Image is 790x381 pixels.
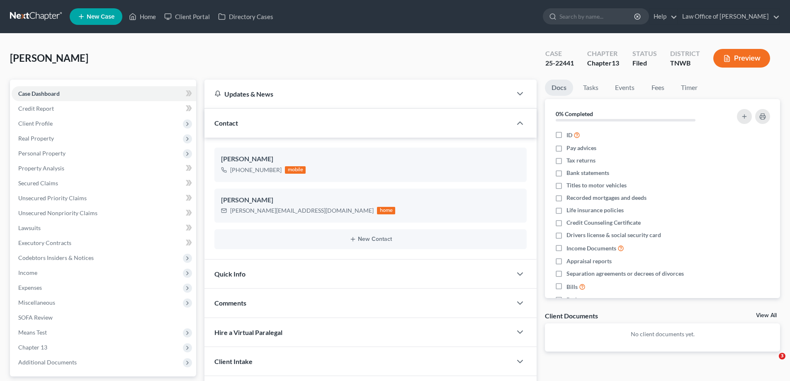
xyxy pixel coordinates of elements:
div: TNWB [670,58,700,68]
div: Case [545,49,574,58]
div: [PHONE_NUMBER] [230,166,282,174]
div: Status [632,49,657,58]
a: Docs [545,80,573,96]
div: District [670,49,700,58]
a: SOFA Review [12,310,196,325]
span: Income [18,269,37,276]
span: Miscellaneous [18,299,55,306]
span: Life insurance policies [566,206,624,214]
span: Tax returns [566,156,596,165]
a: Lawsuits [12,221,196,235]
a: Law Office of [PERSON_NAME] [678,9,780,24]
div: home [377,207,395,214]
div: Filed [632,58,657,68]
span: SOFA Review [18,314,53,321]
span: Unsecured Priority Claims [18,194,87,201]
a: Directory Cases [214,9,277,24]
span: Credit Report [18,105,54,112]
div: Chapter [587,49,619,58]
span: Unsecured Nonpriority Claims [18,209,97,216]
span: Recorded mortgages and deeds [566,194,647,202]
span: Bank statements [566,169,609,177]
a: Unsecured Priority Claims [12,191,196,206]
span: Executory Contracts [18,239,71,246]
span: Bills [566,283,578,291]
input: Search by name... [559,9,635,24]
a: Credit Report [12,101,196,116]
a: Timer [674,80,704,96]
span: New Case [87,14,114,20]
span: Drivers license & social security card [566,231,661,239]
span: [PERSON_NAME] [10,52,88,64]
span: Expenses [18,284,42,291]
a: View All [756,313,777,318]
div: 25-22441 [545,58,574,68]
span: Retirement account statements [566,296,647,304]
button: Preview [713,49,770,68]
a: Help [649,9,677,24]
div: Updates & News [214,90,502,98]
strong: 0% Completed [556,110,593,117]
span: Quick Info [214,270,246,278]
span: Chapter 13 [18,344,47,351]
a: Fees [644,80,671,96]
div: [PERSON_NAME] [221,154,520,164]
span: Property Analysis [18,165,64,172]
span: Appraisal reports [566,257,612,265]
span: Client Profile [18,120,53,127]
span: Codebtors Insiders & Notices [18,254,94,261]
a: Client Portal [160,9,214,24]
span: Credit Counseling Certificate [566,218,641,227]
span: Case Dashboard [18,90,60,97]
iframe: Intercom live chat [762,353,782,373]
span: Secured Claims [18,180,58,187]
p: No client documents yet. [552,330,773,338]
span: Real Property [18,135,54,142]
span: 3 [779,353,785,359]
span: Titles to motor vehicles [566,181,627,189]
a: Property Analysis [12,161,196,176]
span: ID [566,131,572,139]
a: Tasks [576,80,605,96]
a: Unsecured Nonpriority Claims [12,206,196,221]
a: Executory Contracts [12,235,196,250]
a: Case Dashboard [12,86,196,101]
span: Means Test [18,329,47,336]
button: New Contact [221,236,520,243]
div: mobile [285,166,306,174]
span: 13 [612,59,619,67]
a: Events [608,80,641,96]
div: Chapter [587,58,619,68]
a: Home [125,9,160,24]
a: Secured Claims [12,176,196,191]
span: Lawsuits [18,224,41,231]
span: Comments [214,299,246,307]
div: Client Documents [545,311,598,320]
span: Hire a Virtual Paralegal [214,328,282,336]
span: Income Documents [566,244,616,252]
span: Client Intake [214,357,253,365]
span: Contact [214,119,238,127]
div: [PERSON_NAME][EMAIL_ADDRESS][DOMAIN_NAME] [230,206,374,215]
span: Additional Documents [18,359,77,366]
span: Personal Property [18,150,66,157]
span: Pay advices [566,144,596,152]
div: [PERSON_NAME] [221,195,520,205]
span: Separation agreements or decrees of divorces [566,269,684,278]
